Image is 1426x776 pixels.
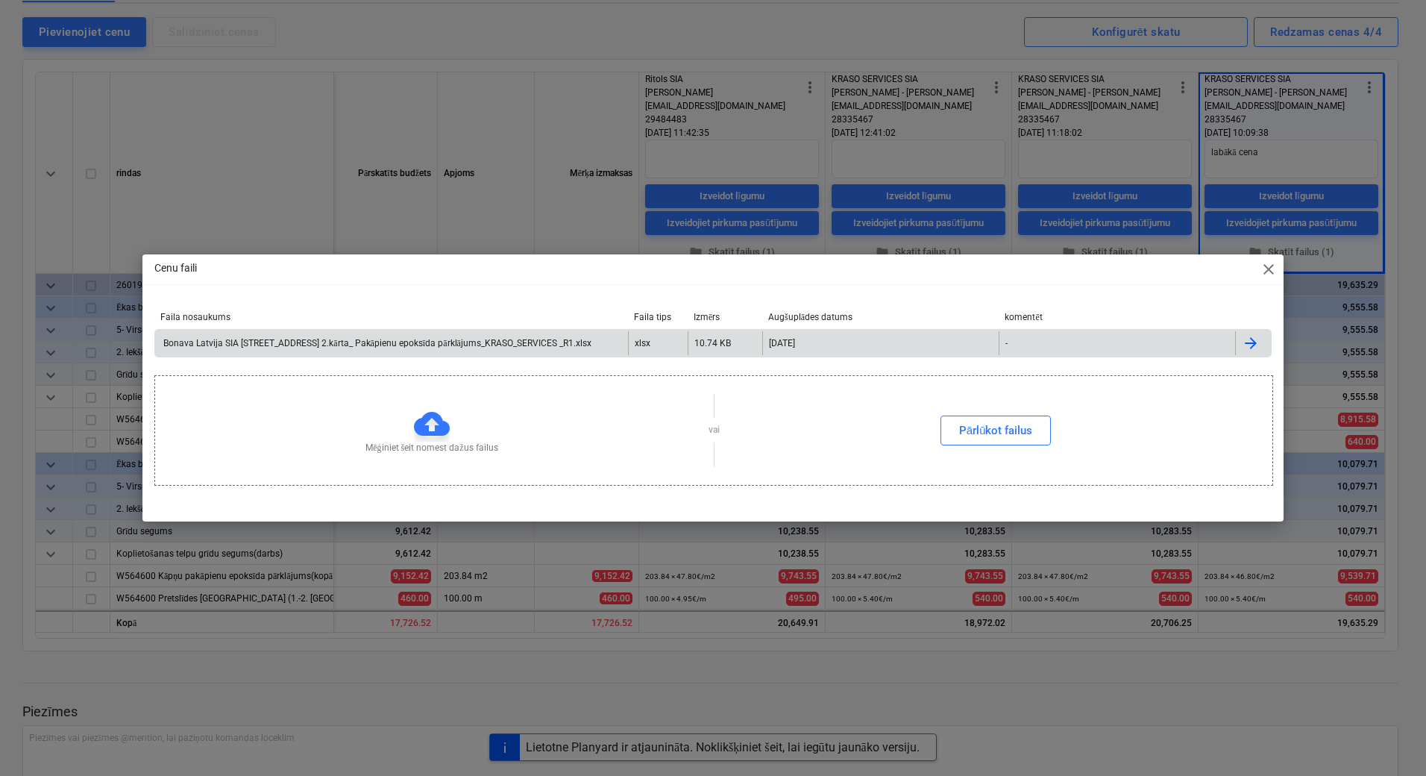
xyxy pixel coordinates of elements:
div: Izmērs [694,312,756,323]
div: komentēt [1005,312,1229,323]
div: Faila tips [634,312,682,322]
p: vai [709,424,720,436]
div: Faila nosaukums [160,312,622,322]
div: [DATE] [769,338,795,348]
iframe: Chat Widget [1351,704,1426,776]
div: - [1005,338,1008,348]
div: Pārlūkot failus [959,421,1033,440]
div: xlsx [635,338,650,348]
div: Bonava Latvija SIA [STREET_ADDRESS] 2.kārta_ Pakāpienu epoksīda pārklājums_KRASO_SERVICES _R1.xlsx [161,338,591,349]
button: Pārlūkot failus [940,416,1052,445]
span: close [1260,260,1278,278]
div: Mēģiniet šeit nomest dažus failusvaiPārlūkot failus [154,375,1273,485]
div: Augšuplādes datums [768,312,993,323]
p: Mēģiniet šeit nomest dažus failus [365,442,497,454]
p: Cenu faili [154,260,197,276]
div: 10.74 KB [694,338,731,348]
